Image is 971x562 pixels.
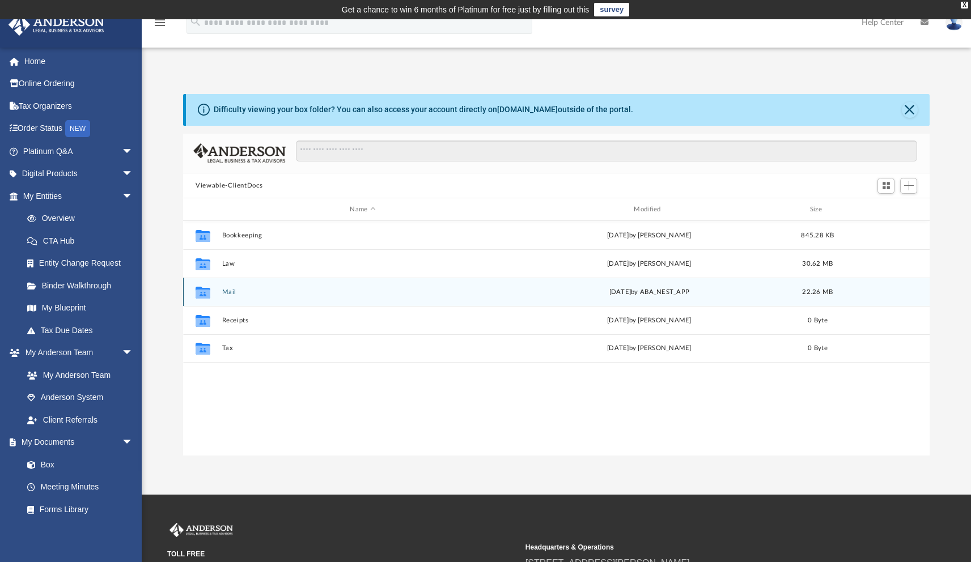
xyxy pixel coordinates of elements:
input: Search files and folders [296,140,917,162]
div: Difficulty viewing your box folder? You can also access your account directly on outside of the p... [214,104,633,116]
span: arrow_drop_down [122,140,145,163]
a: Box [16,453,139,476]
div: id [188,205,217,215]
button: Receipts [222,317,504,324]
a: Forms Library [16,498,139,521]
a: Binder Walkthrough [16,274,150,297]
img: Anderson Advisors Platinum Portal [5,14,108,36]
button: Switch to Grid View [877,178,894,194]
a: Digital Productsarrow_drop_down [8,163,150,185]
img: User Pic [945,14,962,31]
a: Platinum Q&Aarrow_drop_down [8,140,150,163]
span: arrow_drop_down [122,163,145,186]
button: Law [222,260,504,267]
a: Anderson System [16,386,145,409]
i: search [189,15,202,28]
button: Tax [222,344,504,352]
div: Get a chance to win 6 months of Platinum for free just by filling out this [342,3,590,16]
a: CTA Hub [16,229,150,252]
a: Home [8,50,150,73]
span: 0 Byte [808,345,828,351]
span: 0 Byte [808,317,828,323]
a: My Anderson Teamarrow_drop_down [8,342,145,364]
div: id [845,205,925,215]
div: Name [222,205,503,215]
div: close [961,2,968,8]
a: Online Ordering [8,73,150,95]
a: Overview [16,207,150,230]
button: Mail [222,288,504,296]
a: My Anderson Team [16,364,139,386]
small: TOLL FREE [167,549,518,559]
button: Viewable-ClientDocs [196,181,262,191]
a: Tax Organizers [8,95,150,117]
span: 22.26 MB [803,289,833,295]
div: Size [795,205,841,215]
a: menu [153,22,167,29]
img: Anderson Advisors Platinum Portal [167,523,235,538]
a: Entity Change Request [16,252,150,275]
button: Bookkeeping [222,232,504,239]
div: [DATE] by [PERSON_NAME] [508,343,790,354]
small: Headquarters & Operations [525,542,876,552]
a: survey [594,3,629,16]
button: Add [900,178,917,194]
a: My Blueprint [16,297,145,320]
i: menu [153,16,167,29]
div: [DATE] by [PERSON_NAME] [508,259,790,269]
a: Order StatusNEW [8,117,150,140]
div: [DATE] by [PERSON_NAME] [508,316,790,326]
span: arrow_drop_down [122,431,145,454]
a: My Documentsarrow_drop_down [8,431,145,454]
div: grid [183,221,930,456]
div: Modified [508,205,790,215]
div: NEW [65,120,90,137]
span: arrow_drop_down [122,185,145,208]
a: My Entitiesarrow_drop_down [8,185,150,207]
a: Tax Due Dates [16,319,150,342]
span: 30.62 MB [803,261,833,267]
a: Client Referrals [16,408,145,431]
a: [DOMAIN_NAME] [497,105,558,114]
div: [DATE] by ABA_NEST_APP [508,287,790,297]
a: Notarize [16,521,145,543]
a: Meeting Minutes [16,476,145,499]
span: arrow_drop_down [122,342,145,365]
button: Close [902,102,918,118]
span: 845.28 KB [801,232,834,239]
div: [DATE] by [PERSON_NAME] [508,231,790,241]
